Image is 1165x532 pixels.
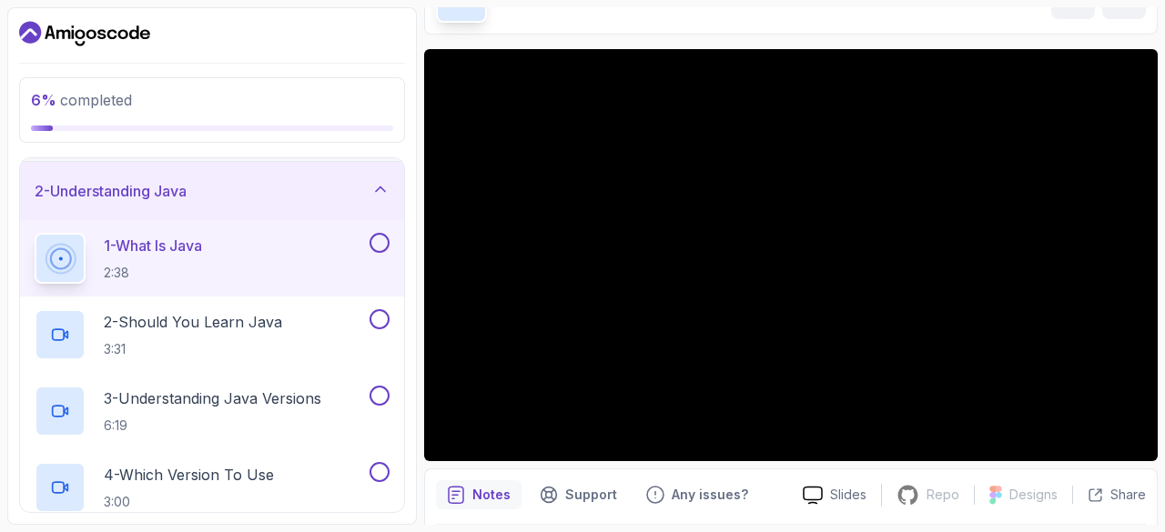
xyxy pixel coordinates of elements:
[104,264,202,282] p: 2:38
[104,417,321,435] p: 6:19
[529,480,628,509] button: Support button
[565,486,617,504] p: Support
[472,486,511,504] p: Notes
[104,387,321,409] p: 3 - Understanding Java Versions
[104,493,274,511] p: 3:00
[104,464,274,486] p: 4 - Which Version To Use
[31,91,56,109] span: 6 %
[1009,486,1058,504] p: Designs
[35,462,390,513] button: 4-Which Version To Use3:00
[424,49,1158,461] iframe: 1 - What is Java
[104,340,282,358] p: 3:31
[104,311,282,333] p: 2 - Should You Learn Java
[1072,486,1146,504] button: Share
[35,309,390,360] button: 2-Should You Learn Java3:31
[31,91,132,109] span: completed
[35,386,390,437] button: 3-Understanding Java Versions6:19
[19,19,150,48] a: Dashboard
[104,235,202,256] p: 1 - What Is Java
[788,486,881,505] a: Slides
[436,480,522,509] button: notes button
[35,233,390,284] button: 1-What Is Java2:38
[1110,486,1146,504] p: Share
[35,180,187,202] h3: 2 - Understanding Java
[635,480,759,509] button: Feedback button
[672,486,748,504] p: Any issues?
[830,486,866,504] p: Slides
[927,486,959,504] p: Repo
[20,162,404,220] button: 2-Understanding Java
